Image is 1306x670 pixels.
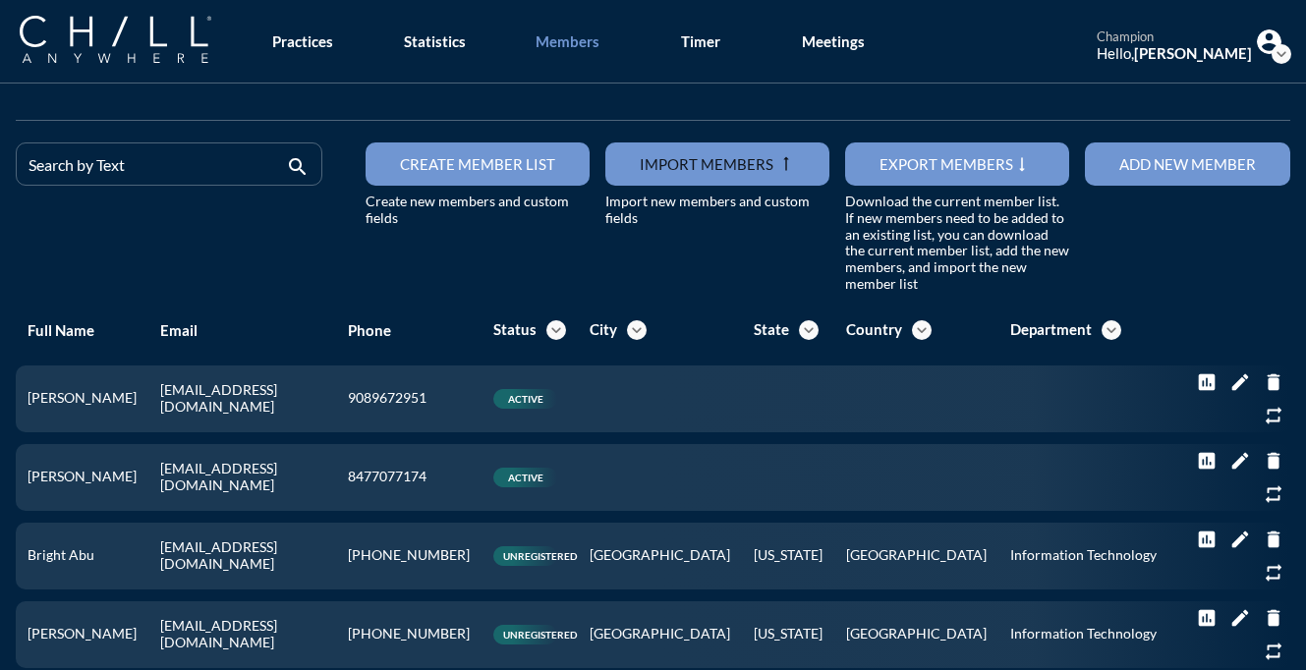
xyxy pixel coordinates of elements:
[880,155,1013,173] span: export members
[1229,529,1251,550] i: edit
[834,601,998,668] td: [GEOGRAPHIC_DATA]
[1102,320,1121,340] i: expand_more
[1196,607,1218,629] i: insert_chart
[28,321,137,339] div: Full Name
[16,365,148,432] td: [PERSON_NAME]
[742,601,834,668] td: [US_STATE]
[754,320,789,338] div: State
[1229,371,1251,393] i: edit
[16,444,148,511] td: [PERSON_NAME]
[508,472,543,483] span: active
[1196,371,1218,393] i: insert_chart
[578,523,742,589] td: [GEOGRAPHIC_DATA]
[605,194,829,227] div: Import new members and custom fields
[590,320,617,338] div: City
[1263,371,1284,393] i: delete
[605,142,829,186] button: import members
[400,155,555,173] div: Create member list
[846,320,902,338] div: Country
[1263,562,1284,584] i: repeat
[1257,29,1281,54] img: Profile icon
[1196,529,1218,550] i: insert_chart
[546,320,566,340] i: expand_more
[1229,607,1251,629] i: edit
[1085,142,1290,186] button: Add new member
[1229,450,1251,472] i: edit
[366,142,590,186] button: Create member list
[1263,529,1284,550] i: delete
[508,393,543,405] span: active
[1097,29,1252,45] div: champion
[681,32,720,50] div: Timer
[272,32,333,50] div: Practices
[1272,44,1291,64] i: expand_more
[148,444,336,511] td: [EMAIL_ADDRESS][DOMAIN_NAME]
[366,194,590,227] div: Create new members and custom fields
[1196,450,1218,472] i: insert_chart
[16,601,148,668] td: [PERSON_NAME]
[1010,320,1092,338] div: Department
[536,32,599,50] div: Members
[1263,607,1284,629] i: delete
[578,601,742,668] td: [GEOGRAPHIC_DATA]
[16,120,1290,121] div: Members List
[28,160,282,185] input: Search by Text
[160,321,324,339] div: Email
[20,16,211,63] img: Company Logo
[16,523,148,589] td: Bright Abu
[20,16,251,66] a: Company Logo
[1134,44,1252,62] strong: [PERSON_NAME]
[802,32,865,50] div: Meetings
[912,320,932,340] i: expand_more
[148,601,336,668] td: [EMAIL_ADDRESS][DOMAIN_NAME]
[336,444,482,511] td: 8477077174
[1263,641,1284,662] i: repeat
[503,550,577,562] span: unregistered
[1097,44,1252,62] div: Hello,
[845,142,1069,186] button: export members
[627,320,647,340] i: expand_more
[336,601,482,668] td: [PHONE_NUMBER]
[799,320,819,340] i: expand_more
[1263,483,1284,505] i: repeat
[1119,155,1256,173] div: Add new member
[1013,155,1031,173] i: trending_flat
[336,523,482,589] td: [PHONE_NUMBER]
[1263,405,1284,426] i: repeat
[336,365,482,432] td: 9089672951
[148,365,336,432] td: [EMAIL_ADDRESS][DOMAIN_NAME]
[404,32,466,50] div: Statistics
[845,194,1069,293] div: Download the current member list. If new members need to be added to an existing list, you can do...
[348,321,470,339] div: Phone
[834,523,998,589] td: [GEOGRAPHIC_DATA]
[148,523,336,589] td: [EMAIL_ADDRESS][DOMAIN_NAME]
[998,601,1172,668] td: Information Technology
[1263,450,1284,472] i: delete
[286,155,310,179] i: search
[503,629,577,641] span: unregistered
[493,320,537,338] div: Status
[998,523,1172,589] td: Information Technology
[742,523,834,589] td: [US_STATE]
